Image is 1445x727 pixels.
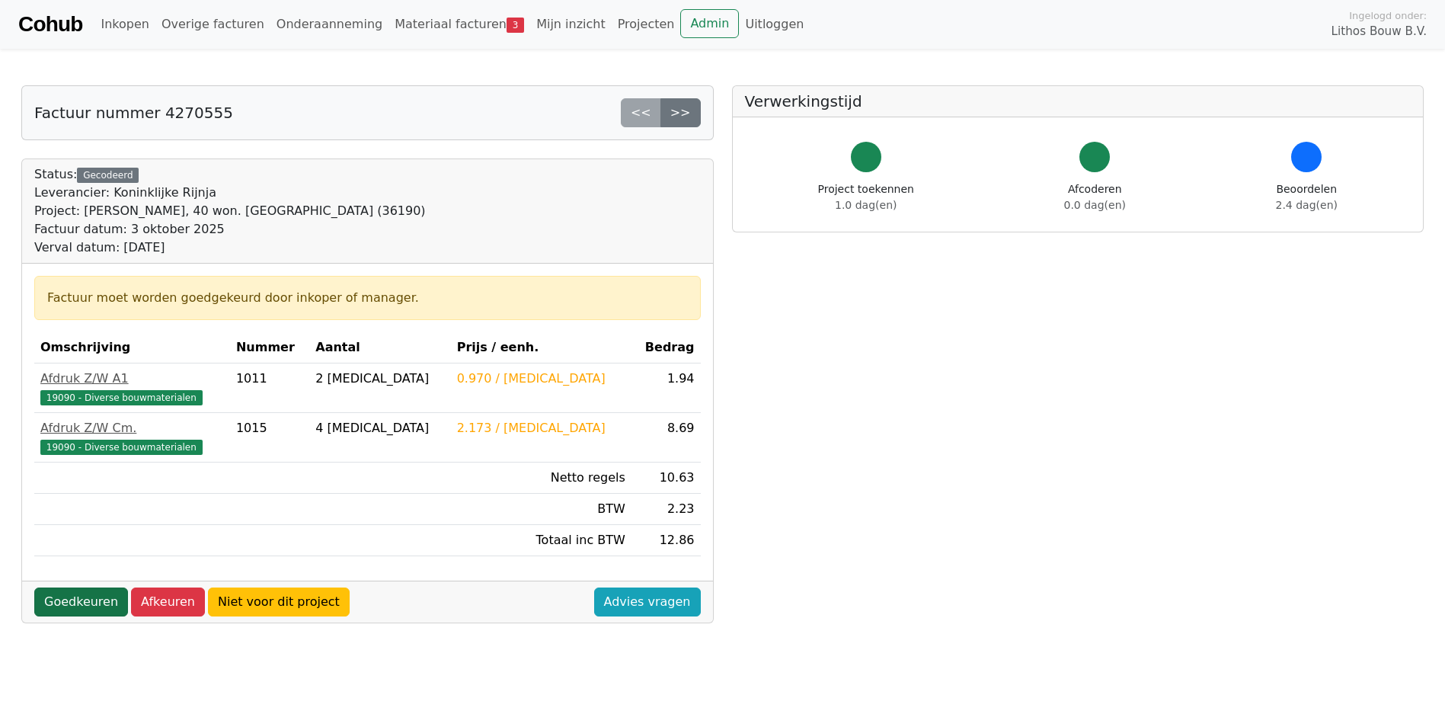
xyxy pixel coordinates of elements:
h5: Factuur nummer 4270555 [34,104,233,122]
td: BTW [451,494,631,525]
a: Admin [680,9,739,38]
h5: Verwerkingstijd [745,92,1411,110]
td: 1011 [230,363,309,413]
td: 12.86 [631,525,701,556]
div: Beoordelen [1276,181,1338,213]
div: Project toekennen [818,181,914,213]
a: Materiaal facturen3 [388,9,530,40]
div: Verval datum: [DATE] [34,239,426,257]
td: Netto regels [451,463,631,494]
a: Mijn inzicht [530,9,612,40]
div: 4 [MEDICAL_DATA] [315,419,444,437]
td: 10.63 [631,463,701,494]
td: Totaal inc BTW [451,525,631,556]
a: >> [660,98,701,127]
span: Ingelogd onder: [1349,8,1427,23]
th: Bedrag [631,332,701,363]
span: Lithos Bouw B.V. [1332,23,1427,40]
span: 19090 - Diverse bouwmaterialen [40,390,203,405]
div: Afcoderen [1064,181,1126,213]
a: Cohub [18,6,82,43]
a: Afdruk Z/W A119090 - Diverse bouwmaterialen [40,370,224,406]
div: Factuur moet worden goedgekeurd door inkoper of manager. [47,289,688,307]
a: Inkopen [94,9,155,40]
a: Overige facturen [155,9,270,40]
div: Factuur datum: 3 oktober 2025 [34,220,426,239]
span: 19090 - Diverse bouwmaterialen [40,440,203,455]
a: Afdruk Z/W Cm.19090 - Diverse bouwmaterialen [40,419,224,456]
a: Afkeuren [131,588,205,617]
span: 1.0 dag(en) [835,199,897,211]
td: 1.94 [631,363,701,413]
td: 8.69 [631,413,701,463]
div: 2.173 / [MEDICAL_DATA] [457,419,625,437]
th: Aantal [309,332,450,363]
div: Gecodeerd [77,168,139,183]
a: Goedkeuren [34,588,128,617]
span: 0.0 dag(en) [1064,199,1126,211]
a: Uitloggen [739,9,810,40]
span: 3 [507,18,524,33]
div: 0.970 / [MEDICAL_DATA] [457,370,625,388]
div: Afdruk Z/W A1 [40,370,224,388]
a: Onderaanneming [270,9,388,40]
th: Omschrijving [34,332,230,363]
th: Nummer [230,332,309,363]
a: Advies vragen [594,588,701,617]
td: 2.23 [631,494,701,525]
div: 2 [MEDICAL_DATA] [315,370,444,388]
a: Projecten [612,9,681,40]
div: Afdruk Z/W Cm. [40,419,224,437]
div: Leverancier: Koninklijke Rijnja [34,184,426,202]
a: Niet voor dit project [208,588,350,617]
td: 1015 [230,413,309,463]
div: Status: [34,165,426,257]
div: Project: [PERSON_NAME], 40 won. [GEOGRAPHIC_DATA] (36190) [34,202,426,220]
span: 2.4 dag(en) [1276,199,1338,211]
th: Prijs / eenh. [451,332,631,363]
